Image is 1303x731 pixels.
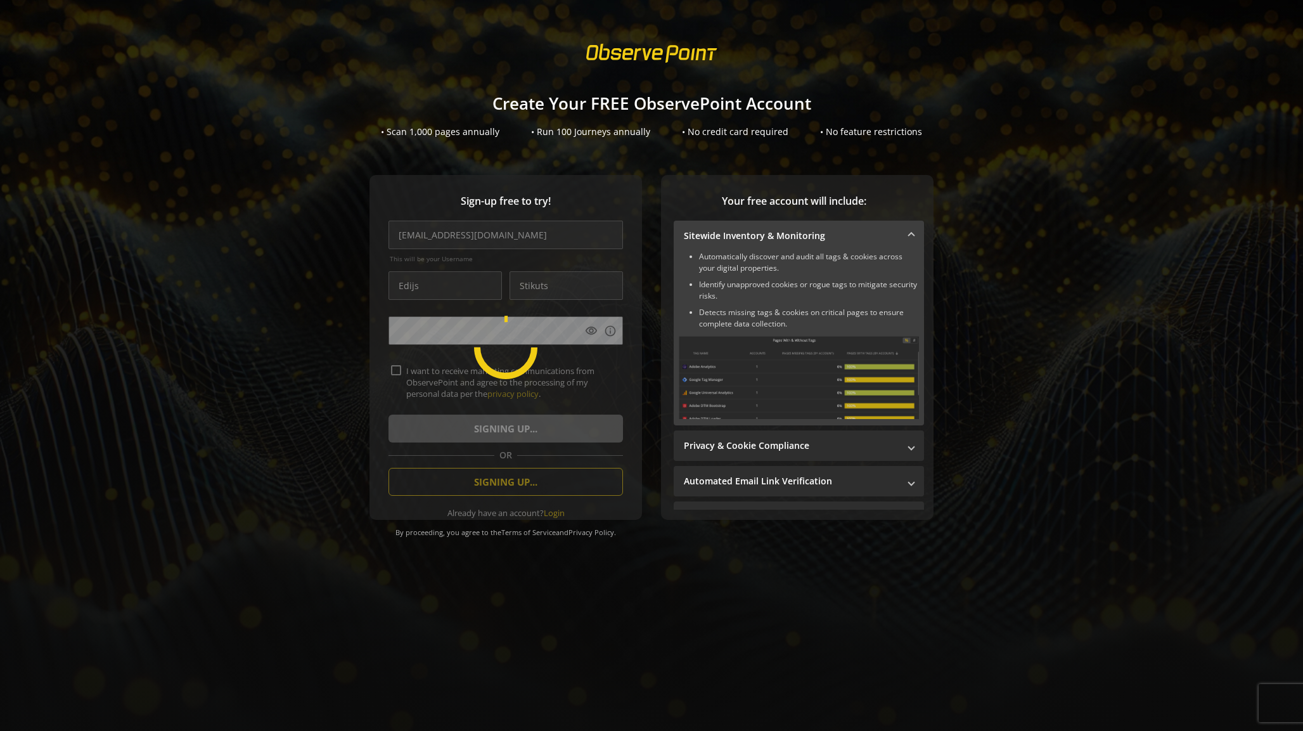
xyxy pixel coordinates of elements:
[679,336,919,419] img: Sitewide Inventory & Monitoring
[684,230,899,242] mat-panel-title: Sitewide Inventory & Monitoring
[674,466,924,496] mat-expansion-panel-header: Automated Email Link Verification
[674,251,924,425] div: Sitewide Inventory & Monitoring
[820,126,922,138] div: • No feature restrictions
[699,307,919,330] li: Detects missing tags & cookies on critical pages to ensure complete data collection.
[531,126,650,138] div: • Run 100 Journeys annually
[674,430,924,461] mat-expansion-panel-header: Privacy & Cookie Compliance
[388,519,623,537] div: By proceeding, you agree to the and .
[684,475,899,488] mat-panel-title: Automated Email Link Verification
[501,527,556,537] a: Terms of Service
[699,251,919,274] li: Automatically discover and audit all tags & cookies across your digital properties.
[682,126,788,138] div: • No credit card required
[568,527,614,537] a: Privacy Policy
[381,126,499,138] div: • Scan 1,000 pages annually
[684,439,899,452] mat-panel-title: Privacy & Cookie Compliance
[674,501,924,532] mat-expansion-panel-header: Performance Monitoring with Web Vitals
[674,194,915,209] span: Your free account will include:
[699,279,919,302] li: Identify unapproved cookies or rogue tags to mitigate security risks.
[388,194,623,209] span: Sign-up free to try!
[674,221,924,251] mat-expansion-panel-header: Sitewide Inventory & Monitoring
